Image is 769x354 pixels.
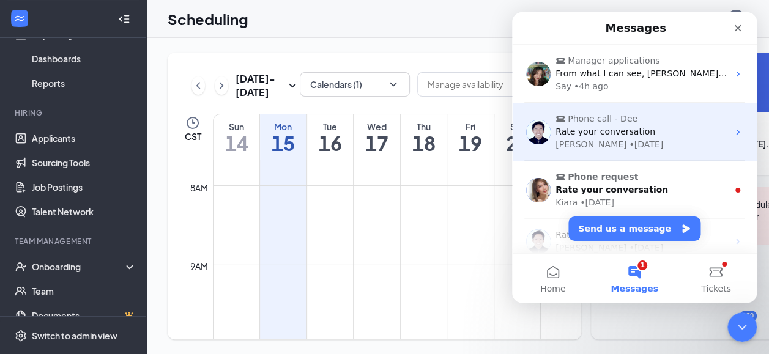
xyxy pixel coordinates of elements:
[15,260,27,273] svg: UserCheck
[354,133,400,153] h1: 17
[56,100,125,113] span: Phone call - Dee
[14,108,39,132] img: Profile image for Louise
[43,126,114,139] div: [PERSON_NAME]
[32,199,136,224] a: Talent Network
[447,120,494,133] div: Fri
[189,272,219,281] span: Tickets
[68,184,102,197] div: • [DATE]
[15,236,134,246] div: Team Management
[32,260,126,273] div: Onboarding
[62,68,97,81] div: • 4h ago
[191,76,205,95] button: ChevronLeft
[185,130,201,142] span: CST
[14,166,39,190] img: Profile image for Kiara
[285,78,300,93] svg: SmallChevronDown
[43,114,143,124] span: Rate your conversation
[32,279,136,303] a: Team
[56,204,188,229] button: Send us a message
[260,133,306,153] h1: 15
[28,272,53,281] span: Home
[98,272,146,281] span: Messages
[117,126,151,139] div: • [DATE]
[401,133,447,153] h1: 18
[387,78,399,90] svg: ChevronDown
[32,175,136,199] a: Job Postings
[512,12,757,303] iframe: Intercom live chat
[214,133,259,153] h1: 14
[214,120,259,133] div: Sun
[740,311,757,321] div: 130
[15,108,134,118] div: Hiring
[307,120,354,133] div: Tue
[307,114,354,160] a: September 16, 2025
[32,150,136,175] a: Sourcing Tools
[188,259,210,273] div: 9am
[236,72,285,99] h3: [DATE] - [DATE]
[401,120,447,133] div: Thu
[32,330,117,342] div: Switch to admin view
[192,78,204,93] svg: ChevronLeft
[32,46,136,71] a: Dashboards
[32,303,136,328] a: DocumentsCrown
[14,217,39,242] img: Profile image for Louise
[260,114,306,160] a: September 15, 2025
[354,120,400,133] div: Wed
[117,229,151,242] div: • [DATE]
[43,184,65,197] div: Kiara
[43,218,143,227] span: Rate your conversation
[214,114,259,160] a: September 14, 2025
[494,133,540,153] h1: 20
[215,76,228,95] button: ChevronRight
[183,337,210,351] div: 10am
[56,158,126,171] span: Phone request
[727,312,757,342] iframe: Intercom live chat
[675,12,689,26] svg: Notifications
[188,181,210,194] div: 8am
[163,242,245,290] button: Tickets
[300,72,410,97] button: Calendars (1)ChevronDown
[702,12,716,26] svg: QuestionInfo
[307,133,354,153] h1: 16
[494,114,540,160] a: September 20, 2025
[168,9,248,29] h1: Scheduling
[43,229,114,242] div: [PERSON_NAME]
[401,114,447,160] a: September 18, 2025
[43,68,59,81] div: Say
[118,13,130,25] svg: Collapse
[13,12,26,24] svg: WorkstreamLogo
[32,126,136,150] a: Applicants
[354,114,400,160] a: September 17, 2025
[447,133,494,153] h1: 19
[43,172,156,182] span: Rate your conversation
[494,120,540,133] div: Sat
[32,71,136,95] a: Reports
[215,78,228,93] svg: ChevronRight
[428,78,515,91] input: Manage availability
[81,242,163,290] button: Messages
[260,120,306,133] div: Mon
[185,116,200,130] svg: Clock
[15,330,27,342] svg: Settings
[447,114,494,160] a: September 19, 2025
